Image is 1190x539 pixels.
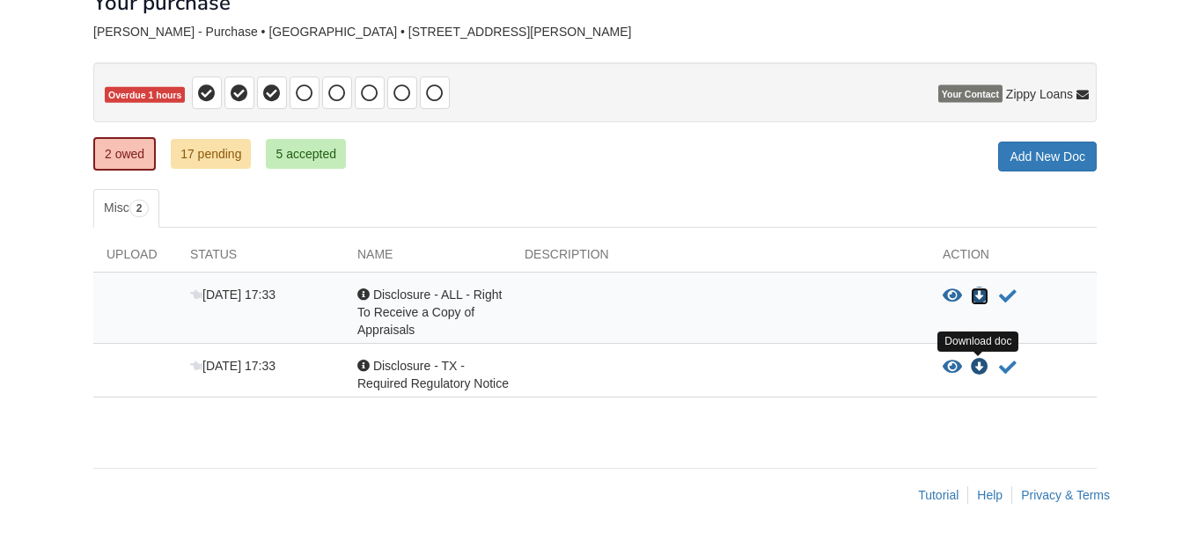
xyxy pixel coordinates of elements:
[105,87,185,104] span: Overdue 1 hours
[1006,85,1073,103] span: Zippy Loans
[357,359,509,390] span: Disclosure - TX - Required Regulatory Notice
[190,359,275,373] span: [DATE] 17:33
[171,139,251,169] a: 17 pending
[971,289,988,303] a: Download Disclosure - ALL - Right To Receive a Copy of Appraisals
[1021,488,1110,502] a: Privacy & Terms
[943,288,962,305] button: View Disclosure - ALL - Right To Receive a Copy of Appraisals
[929,245,1097,272] div: Action
[129,200,150,217] span: 2
[190,288,275,302] span: [DATE] 17:33
[93,189,159,228] a: Misc
[357,288,502,337] span: Disclosure - ALL - Right To Receive a Copy of Appraisals
[997,286,1018,307] button: Acknowledge receipt of document
[971,361,988,375] a: Download Disclosure - TX - Required Regulatory Notice
[344,245,511,272] div: Name
[998,142,1097,171] a: Add New Doc
[266,139,346,169] a: 5 accepted
[918,488,959,502] a: Tutorial
[93,245,177,272] div: Upload
[938,85,1003,103] span: Your Contact
[977,488,1003,502] a: Help
[177,245,344,272] div: Status
[511,245,929,272] div: Description
[943,359,962,376] button: View Disclosure - TX - Required Regulatory Notice
[93,25,1097,40] div: [PERSON_NAME] - Purchase • [GEOGRAPHIC_DATA] • [STREET_ADDRESS][PERSON_NAME]
[937,331,1018,352] div: Download doc
[997,357,1018,378] button: Acknowledge receipt of document
[93,137,156,171] a: 2 owed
